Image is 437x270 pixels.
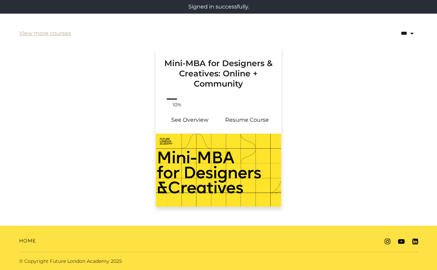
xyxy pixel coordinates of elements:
a: View more courses [19,29,71,37]
a: Mini-MBA for Designers & Creatives: Online + Community [156,47,282,97]
span: 10% [169,101,185,108]
div: © Copyright Future London Academy 2025 [14,258,219,265]
a: Mini-MBA for Designers & Creatives: Online + Community: See Overview [161,112,219,128]
a: Mini-MBA for Designers & Creatives: Online + Community: Resume Course [219,112,276,128]
a: Home [19,237,36,244]
h3: Mini-MBA for Designers & Creatives: Online + Community [164,47,273,89]
select: status [371,25,418,42]
p: Signed in successfully. [3,3,434,11]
